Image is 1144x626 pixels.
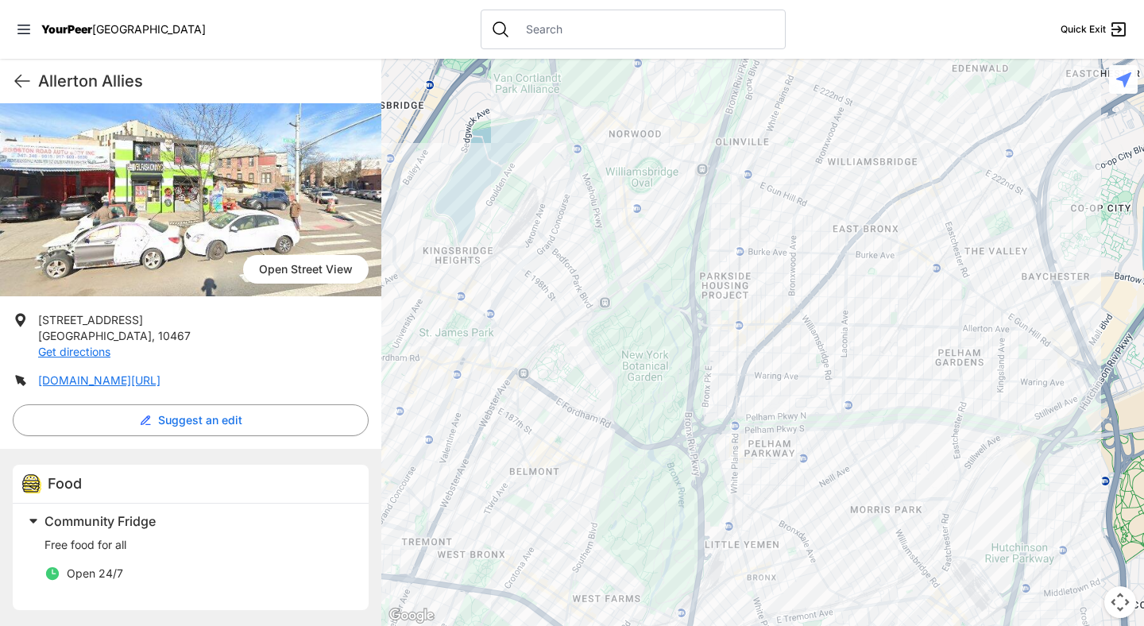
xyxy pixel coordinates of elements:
[44,513,156,529] span: Community Fridge
[48,475,82,492] span: Food
[92,22,206,36] span: [GEOGRAPHIC_DATA]
[1104,586,1136,618] button: Map camera controls
[38,373,160,387] a: [DOMAIN_NAME][URL]
[1061,20,1128,39] a: Quick Exit
[38,329,152,342] span: [GEOGRAPHIC_DATA]
[38,313,143,327] span: [STREET_ADDRESS]
[158,329,191,342] span: 10467
[67,566,123,580] span: Open 24/7
[13,404,369,436] button: Suggest an edit
[385,605,438,626] img: Google
[41,22,92,36] span: YourPeer
[152,329,155,342] span: ,
[44,537,350,553] p: Free food for all
[158,412,242,428] span: Suggest an edit
[243,255,369,284] span: Open Street View
[38,345,110,358] a: Get directions
[41,25,206,34] a: YourPeer[GEOGRAPHIC_DATA]
[516,21,775,37] input: Search
[385,605,438,626] a: Open this area in Google Maps (opens a new window)
[38,70,369,92] h1: Allerton Allies
[1061,23,1106,36] span: Quick Exit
